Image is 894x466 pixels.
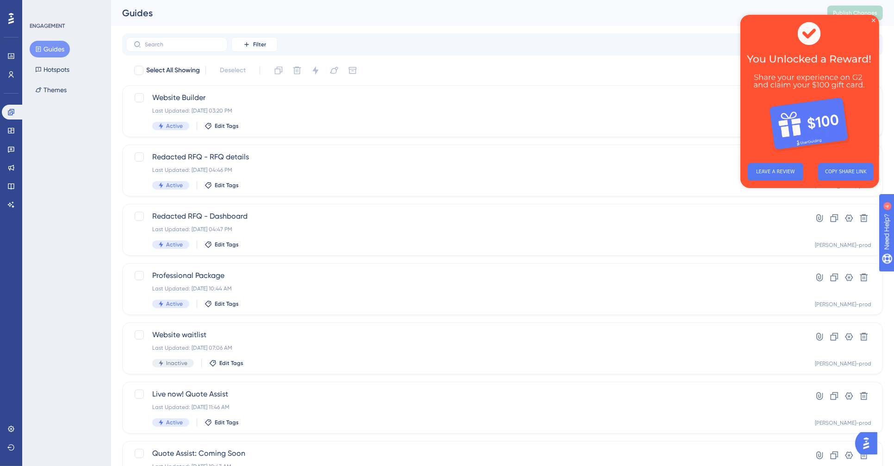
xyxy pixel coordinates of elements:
[205,419,239,426] button: Edit Tags
[152,166,779,174] div: Last Updated: [DATE] 04:46 PM
[215,122,239,130] span: Edit Tags
[215,300,239,308] span: Edit Tags
[855,429,883,457] iframe: UserGuiding AI Assistant Launcher
[30,41,70,57] button: Guides
[152,226,779,233] div: Last Updated: [DATE] 04:47 PM
[205,182,239,189] button: Edit Tags
[30,22,65,30] div: ENGAGEMENT
[253,41,266,48] span: Filter
[166,182,183,189] span: Active
[152,389,779,400] span: Live now! Quote Assist
[815,241,871,249] div: [PERSON_NAME]-prod
[166,241,183,248] span: Active
[30,61,75,78] button: Hotspots
[231,37,278,52] button: Filter
[152,211,779,222] span: Redacted RFQ - Dashboard
[122,6,804,19] div: Guides
[131,4,135,7] div: Close Preview
[152,285,779,292] div: Last Updated: [DATE] 10:44 AM
[215,182,239,189] span: Edit Tags
[220,65,246,76] span: Deselect
[64,5,67,12] div: 4
[152,92,779,103] span: Website Builder
[152,344,779,352] div: Last Updated: [DATE] 07:06 AM
[152,107,779,114] div: Last Updated: [DATE] 03:20 PM
[152,151,779,163] span: Redacted RFQ - RFQ details
[833,9,877,17] span: Publish Changes
[166,300,183,308] span: Active
[7,148,63,166] button: LEAVE A REVIEW
[211,62,254,79] button: Deselect
[152,448,779,459] span: Quote Assist: Coming Soon
[209,359,243,367] button: Edit Tags
[146,65,200,76] span: Select All Showing
[166,359,187,367] span: Inactive
[166,419,183,426] span: Active
[815,360,871,367] div: [PERSON_NAME]-prod
[166,122,183,130] span: Active
[215,241,239,248] span: Edit Tags
[152,403,779,411] div: Last Updated: [DATE] 11:46 AM
[205,300,239,308] button: Edit Tags
[219,359,243,367] span: Edit Tags
[152,329,779,340] span: Website waitlist
[205,241,239,248] button: Edit Tags
[815,419,871,427] div: [PERSON_NAME]-prod
[827,6,883,20] button: Publish Changes
[30,82,72,98] button: Themes
[215,419,239,426] span: Edit Tags
[22,2,58,13] span: Need Help?
[145,41,220,48] input: Search
[815,301,871,308] div: [PERSON_NAME]-prod
[78,148,133,166] button: COPY SHARE LINK
[152,270,779,281] span: Professional Package
[205,122,239,130] button: Edit Tags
